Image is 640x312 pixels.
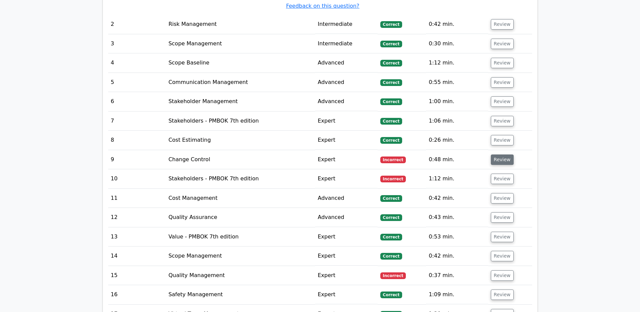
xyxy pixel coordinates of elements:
td: 1:06 min. [426,112,488,131]
td: 13 [108,227,166,247]
td: 11 [108,189,166,208]
td: 15 [108,266,166,285]
td: Cost Management [166,189,315,208]
button: Review [491,289,514,300]
td: Safety Management [166,285,315,304]
button: Review [491,39,514,49]
td: 1:00 min. [426,92,488,111]
td: 1:12 min. [426,169,488,188]
span: Incorrect [380,272,406,279]
td: Communication Management [166,73,315,92]
td: Advanced [315,53,378,73]
span: Incorrect [380,157,406,163]
td: Advanced [315,208,378,227]
button: Review [491,154,514,165]
span: Correct [380,234,402,240]
span: Correct [380,137,402,144]
button: Review [491,96,514,107]
td: Advanced [315,189,378,208]
span: Correct [380,195,402,202]
td: 0:42 min. [426,189,488,208]
span: Correct [380,253,402,260]
td: Intermediate [315,34,378,53]
td: Change Control [166,150,315,169]
button: Review [491,193,514,204]
td: 0:26 min. [426,131,488,150]
td: Scope Management [166,34,315,53]
span: Incorrect [380,176,406,182]
button: Review [491,58,514,68]
td: 8 [108,131,166,150]
td: 6 [108,92,166,111]
td: Scope Baseline [166,53,315,73]
button: Review [491,270,514,281]
td: 0:30 min. [426,34,488,53]
td: 14 [108,247,166,266]
td: 7 [108,112,166,131]
td: Expert [315,285,378,304]
td: 0:48 min. [426,150,488,169]
td: Quality Assurance [166,208,315,227]
span: Correct [380,60,402,66]
td: 0:42 min. [426,15,488,34]
td: 9 [108,150,166,169]
td: Expert [315,169,378,188]
button: Review [491,212,514,223]
td: Advanced [315,73,378,92]
td: 5 [108,73,166,92]
button: Review [491,232,514,242]
button: Review [491,77,514,88]
td: Intermediate [315,15,378,34]
td: 16 [108,285,166,304]
td: 4 [108,53,166,73]
span: Correct [380,98,402,105]
button: Review [491,251,514,261]
button: Review [491,174,514,184]
td: 0:53 min. [426,227,488,247]
button: Review [491,135,514,145]
td: Stakeholders - PMBOK 7th edition [166,169,315,188]
span: Correct [380,214,402,221]
td: Quality Management [166,266,315,285]
span: Correct [380,118,402,125]
td: Expert [315,227,378,247]
td: 1:09 min. [426,285,488,304]
td: 10 [108,169,166,188]
button: Review [491,19,514,30]
span: Correct [380,41,402,47]
span: Correct [380,79,402,86]
td: Expert [315,150,378,169]
td: 0:37 min. [426,266,488,285]
td: Stakeholder Management [166,92,315,111]
td: Expert [315,112,378,131]
td: 0:42 min. [426,247,488,266]
td: Expert [315,247,378,266]
td: Value - PMBOK 7th edition [166,227,315,247]
td: Advanced [315,92,378,111]
td: 0:55 min. [426,73,488,92]
td: 3 [108,34,166,53]
td: 1:12 min. [426,53,488,73]
a: Feedback on this question? [286,3,359,9]
button: Review [491,116,514,126]
span: Correct [380,292,402,298]
td: Scope Management [166,247,315,266]
td: Risk Management [166,15,315,34]
td: 2 [108,15,166,34]
td: Cost Estimating [166,131,315,150]
td: 0:43 min. [426,208,488,227]
td: 12 [108,208,166,227]
span: Correct [380,21,402,28]
td: Expert [315,266,378,285]
td: Stakeholders - PMBOK 7th edition [166,112,315,131]
td: Expert [315,131,378,150]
